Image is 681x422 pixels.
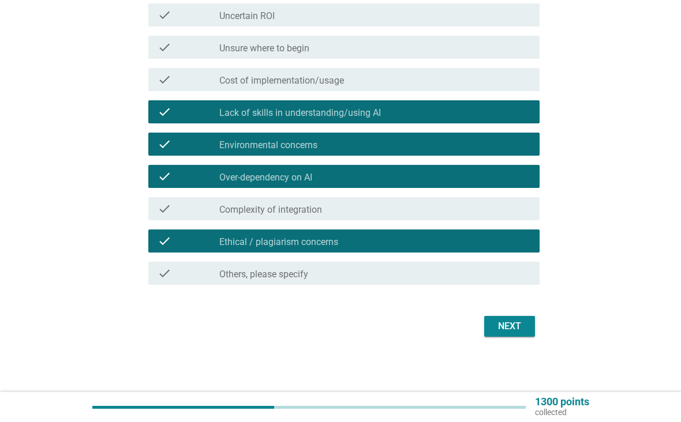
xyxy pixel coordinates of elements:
[535,397,589,407] p: 1300 points
[158,40,171,54] i: check
[219,43,309,54] label: Unsure where to begin
[219,236,338,248] label: Ethical / plagiarism concerns
[219,10,275,22] label: Uncertain ROI
[535,407,589,417] p: collected
[158,234,171,248] i: check
[484,316,535,337] button: Next
[219,107,381,119] label: Lack of skills in understanding/using AI
[158,266,171,280] i: check
[219,204,322,216] label: Complexity of integration
[158,73,171,86] i: check
[158,202,171,216] i: check
[158,169,171,183] i: check
[158,8,171,22] i: check
[219,269,308,280] label: Others, please specify
[219,140,317,151] label: Environmental concerns
[493,319,526,333] div: Next
[158,137,171,151] i: check
[219,75,344,86] label: Cost of implementation/usage
[219,172,312,183] label: Over-dependency on AI
[158,105,171,119] i: check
